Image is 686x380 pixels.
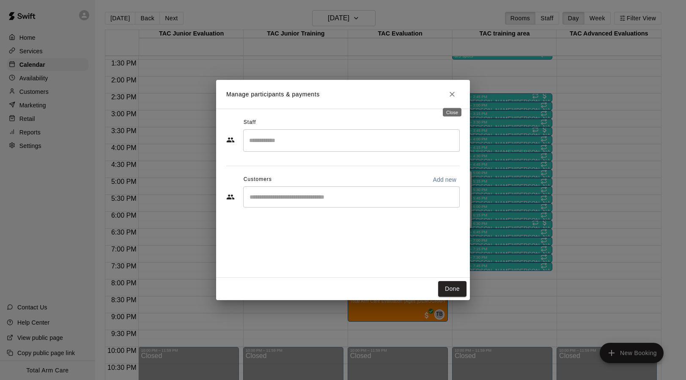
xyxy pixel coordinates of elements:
span: Customers [244,173,272,186]
svg: Staff [226,136,235,144]
div: Search staff [243,129,460,152]
span: Staff [244,116,256,129]
p: Add new [433,175,456,184]
p: Manage participants & payments [226,90,320,99]
button: Done [438,281,466,297]
button: Add new [429,173,460,186]
div: Start typing to search customers... [243,186,460,208]
div: Close [443,108,461,117]
button: Close [445,87,460,102]
svg: Customers [226,193,235,201]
